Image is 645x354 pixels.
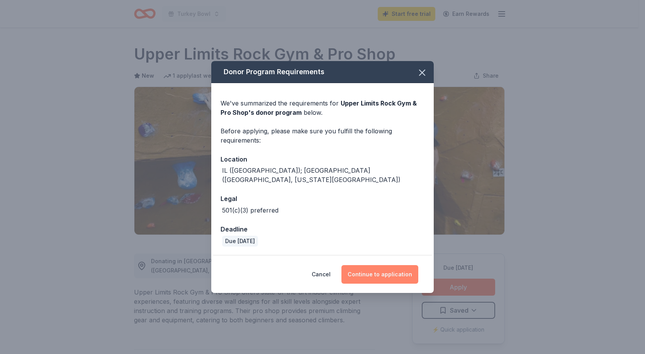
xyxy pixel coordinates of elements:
[221,224,424,234] div: Deadline
[312,265,331,284] button: Cancel
[211,61,434,83] div: Donor Program Requirements
[221,126,424,145] div: Before applying, please make sure you fulfill the following requirements:
[341,265,418,284] button: Continue to application
[221,194,424,204] div: Legal
[222,236,258,247] div: Due [DATE]
[222,206,278,215] div: 501(c)(3) preferred
[221,99,424,117] div: We've summarized the requirements for below.
[221,154,424,164] div: Location
[222,166,424,184] div: IL ([GEOGRAPHIC_DATA]); [GEOGRAPHIC_DATA] ([GEOGRAPHIC_DATA], [US_STATE][GEOGRAPHIC_DATA])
